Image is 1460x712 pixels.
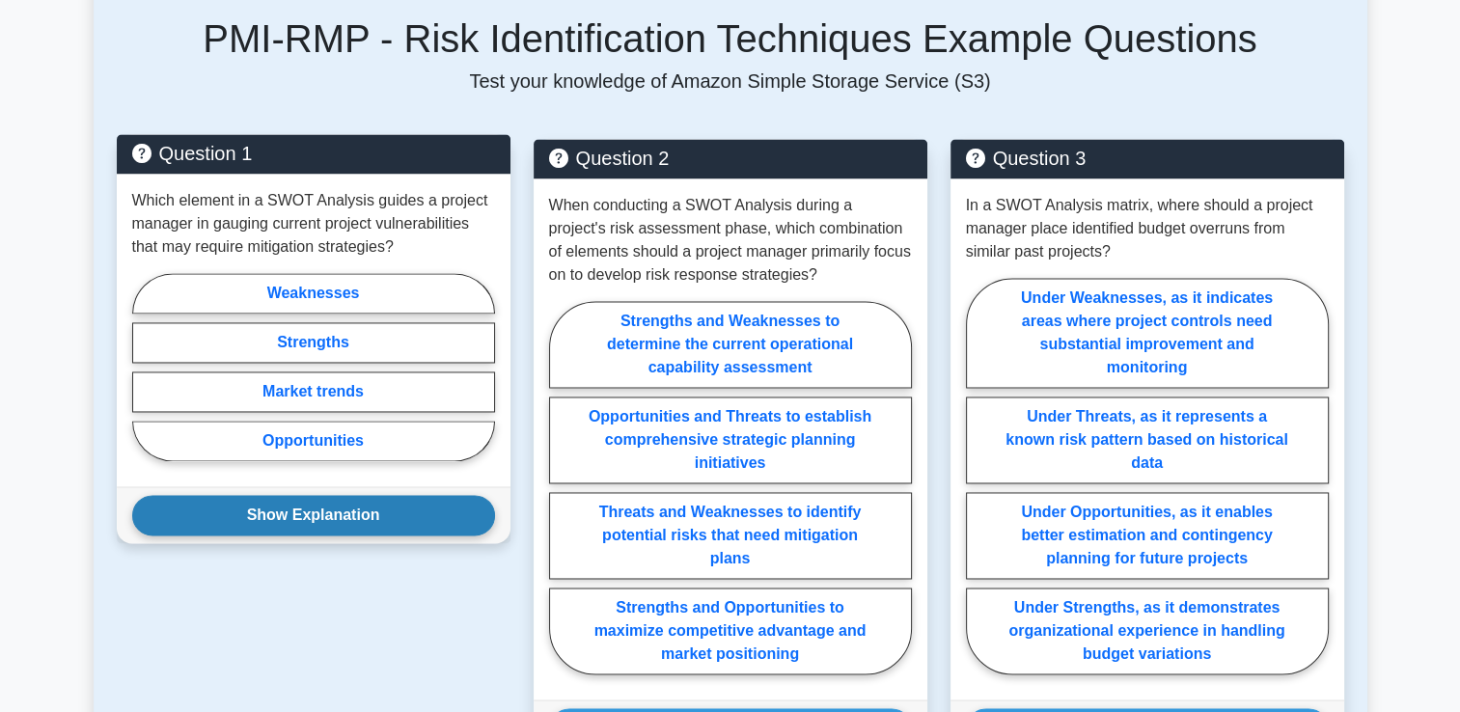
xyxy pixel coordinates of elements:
label: Under Weaknesses, as it indicates areas where project controls need substantial improvement and m... [966,278,1329,388]
button: Show Explanation [132,495,495,535]
label: Under Strengths, as it demonstrates organizational experience in handling budget variations [966,588,1329,674]
label: Under Threats, as it represents a known risk pattern based on historical data [966,397,1329,483]
p: In a SWOT Analysis matrix, where should a project manager place identified budget overruns from s... [966,194,1329,263]
label: Opportunities and Threats to establish comprehensive strategic planning initiatives [549,397,912,483]
p: Test your knowledge of Amazon Simple Storage Service (S3) [117,69,1344,93]
label: Weaknesses [132,273,495,314]
label: Threats and Weaknesses to identify potential risks that need mitigation plans [549,492,912,579]
p: When conducting a SWOT Analysis during a project's risk assessment phase, which combination of el... [549,194,912,287]
label: Opportunities [132,421,495,461]
label: Under Opportunities, as it enables better estimation and contingency planning for future projects [966,492,1329,579]
p: Which element in a SWOT Analysis guides a project manager in gauging current project vulnerabilit... [132,189,495,259]
h5: Question 3 [966,147,1329,170]
label: Strengths and Weaknesses to determine the current operational capability assessment [549,301,912,388]
label: Strengths [132,322,495,363]
h5: PMI-RMP - Risk Identification Techniques Example Questions [117,15,1344,62]
label: Strengths and Opportunities to maximize competitive advantage and market positioning [549,588,912,674]
h5: Question 2 [549,147,912,170]
h5: Question 1 [132,142,495,165]
label: Market trends [132,371,495,412]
